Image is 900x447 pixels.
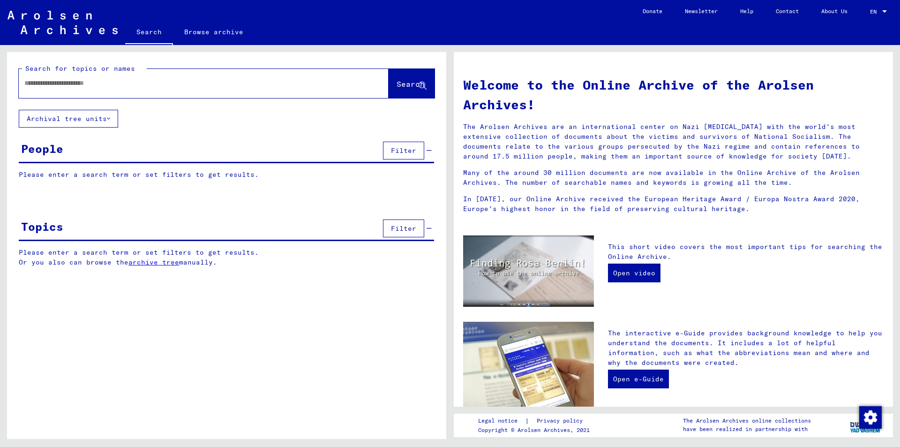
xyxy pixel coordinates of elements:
[463,194,884,214] p: In [DATE], our Online Archive received the European Heritage Award / Europa Nostra Award 2020, Eu...
[463,235,594,307] img: video.jpg
[478,426,594,434] p: Copyright © Arolsen Archives, 2021
[478,416,525,426] a: Legal notice
[173,21,255,43] a: Browse archive
[19,170,434,180] p: Please enter a search term or set filters to get results.
[608,370,669,388] a: Open e-Guide
[391,146,416,155] span: Filter
[19,110,118,128] button: Archival tree units
[463,122,884,161] p: The Arolsen Archives are an international center on Nazi [MEDICAL_DATA] with the world’s most ext...
[391,224,416,233] span: Filter
[463,168,884,188] p: Many of the around 30 million documents are now available in the Online Archive of the Arolsen Ar...
[128,258,179,266] a: archive tree
[383,220,424,237] button: Filter
[478,416,594,426] div: |
[683,417,811,425] p: The Arolsen Archives online collections
[608,242,884,262] p: This short video covers the most important tips for searching the Online Archive.
[848,413,883,437] img: yv_logo.png
[383,142,424,159] button: Filter
[25,64,135,73] mat-label: Search for topics or names
[7,11,118,34] img: Arolsen_neg.svg
[463,75,884,114] h1: Welcome to the Online Archive of the Arolsen Archives!
[859,406,882,429] img: Change consent
[608,264,660,282] a: Open video
[463,322,594,409] img: eguide.jpg
[683,425,811,433] p: have been realized in partnership with
[19,248,435,267] p: Please enter a search term or set filters to get results. Or you also can browse the manually.
[21,218,63,235] div: Topics
[608,328,884,368] p: The interactive e-Guide provides background knowledge to help you understand the documents. It in...
[529,416,594,426] a: Privacy policy
[125,21,173,45] a: Search
[21,140,63,157] div: People
[870,8,880,15] span: EN
[397,79,425,89] span: Search
[389,69,435,98] button: Search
